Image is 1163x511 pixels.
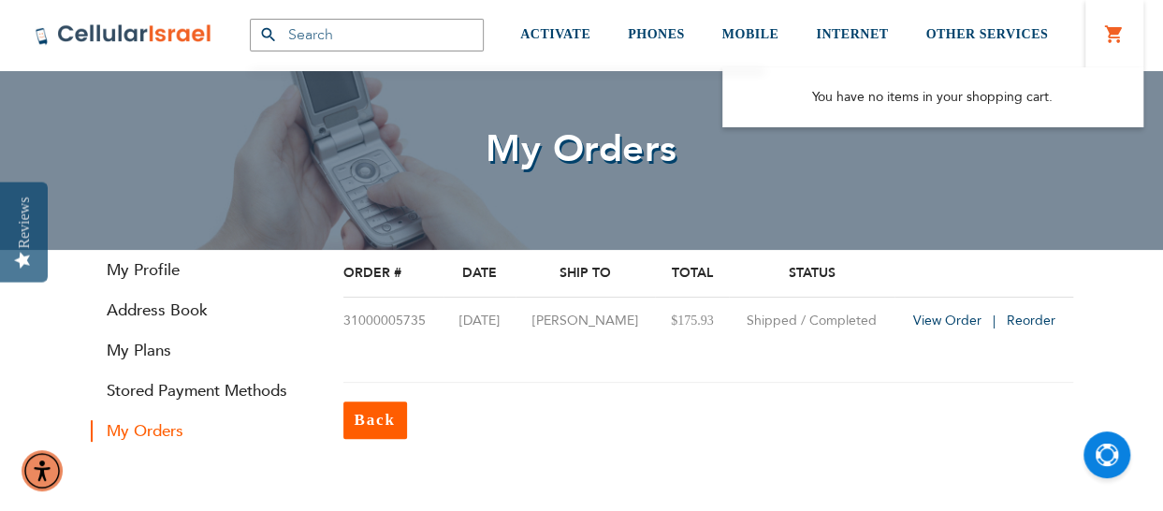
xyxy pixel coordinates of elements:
[16,197,33,248] div: Reviews
[516,298,656,345] td: [PERSON_NAME]
[655,250,729,298] th: Total
[443,298,515,345] td: [DATE]
[812,88,1053,106] span: You have no items in your shopping cart.
[91,420,315,442] strong: My Orders
[912,312,981,329] span: View Order
[22,450,63,491] div: Accessibility Menu
[520,27,590,41] span: ACTIVATE
[816,27,888,41] span: INTERNET
[628,27,685,41] span: PHONES
[35,23,212,46] img: Cellular Israel Logo
[343,401,407,439] a: Back
[912,312,1002,329] a: View Order
[516,250,656,298] th: Ship To
[91,340,315,361] a: My Plans
[250,19,484,51] input: Search
[91,299,315,321] a: Address Book
[91,259,315,281] a: My Profile
[671,314,714,328] span: $175.93
[1006,312,1054,329] a: Reorder
[443,250,515,298] th: Date
[343,250,444,298] th: Order #
[729,250,894,298] th: Status
[355,411,396,429] span: Back
[91,380,315,401] a: Stored Payment Methods
[486,124,677,175] span: My Orders
[722,27,779,41] span: MOBILE
[343,298,444,345] td: 31000005735
[729,298,894,345] td: Shipped / Completed
[925,27,1048,41] span: OTHER SERVICES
